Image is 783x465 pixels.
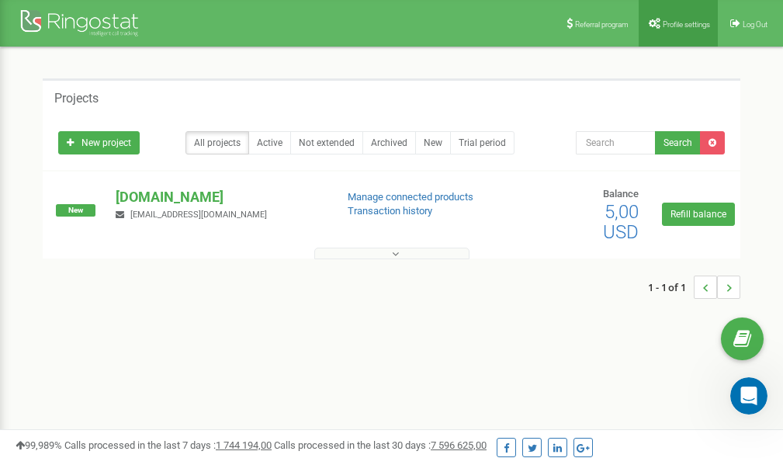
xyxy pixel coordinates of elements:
[663,20,710,29] span: Profile settings
[348,205,432,217] a: Transaction history
[56,204,95,217] span: New
[576,131,656,154] input: Search
[743,20,767,29] span: Log Out
[216,439,272,451] u: 1 744 194,00
[130,210,267,220] span: [EMAIL_ADDRESS][DOMAIN_NAME]
[648,260,740,314] nav: ...
[362,131,416,154] a: Archived
[248,131,291,154] a: Active
[648,276,694,299] span: 1 - 1 of 1
[58,131,140,154] a: New project
[450,131,514,154] a: Trial period
[655,131,701,154] button: Search
[730,377,767,415] iframe: Intercom live chat
[415,131,451,154] a: New
[662,203,735,226] a: Refill balance
[603,188,639,200] span: Balance
[431,439,487,451] u: 7 596 625,00
[54,92,99,106] h5: Projects
[290,131,363,154] a: Not extended
[185,131,249,154] a: All projects
[348,191,473,203] a: Manage connected products
[116,187,322,207] p: [DOMAIN_NAME]
[16,439,62,451] span: 99,989%
[274,439,487,451] span: Calls processed in the last 30 days :
[64,439,272,451] span: Calls processed in the last 7 days :
[603,201,639,243] span: 5,00 USD
[575,20,629,29] span: Referral program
